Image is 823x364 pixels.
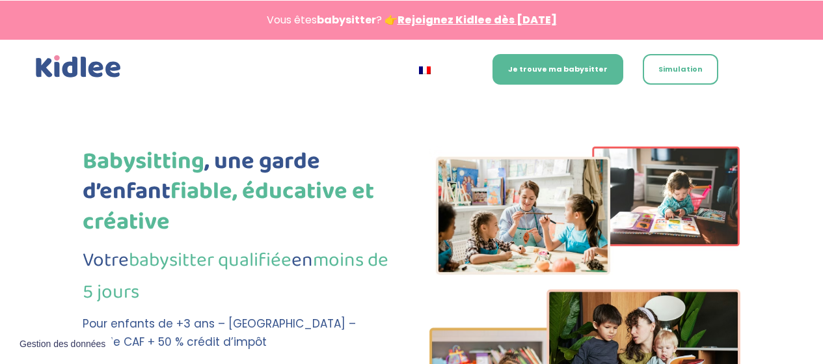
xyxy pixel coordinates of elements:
[492,54,623,85] a: Je trouve ma babysitter
[83,173,374,241] span: fiable, éducative et créative
[267,12,557,27] span: Vous êtes ? 👉
[83,147,394,244] h1: , une garde d’enfant
[643,54,718,85] a: Simulation
[83,316,356,350] span: Pour enfants de +3 ans – [GEOGRAPHIC_DATA] – Éligible CAF + 50 % crédit d’impôt
[20,339,105,350] span: Gestion des données
[33,53,124,81] img: logo_kidlee_bleu
[419,66,431,74] img: Français
[83,143,204,180] span: Babysitting
[317,12,376,27] strong: babysitter
[398,12,557,27] a: Rejoignez Kidlee dès [DATE]
[83,245,129,276] span: Votre
[12,331,113,358] button: Gestion des données
[291,245,313,276] span: en
[33,53,124,81] a: Kidlee Logo
[83,245,388,308] span: moins de 5 jours
[129,245,291,276] span: babysitter qualifiée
